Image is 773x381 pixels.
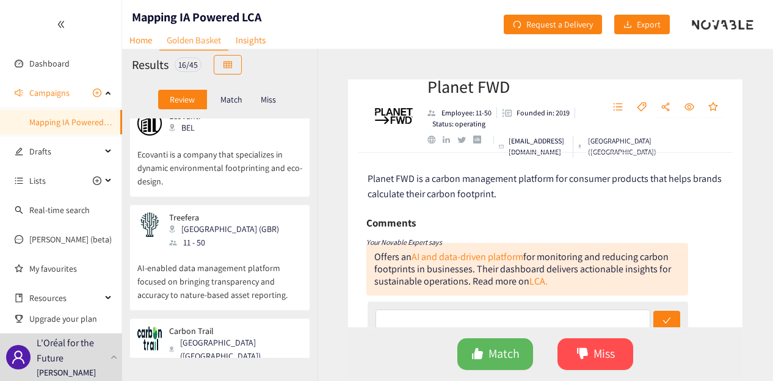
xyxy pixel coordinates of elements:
[457,137,473,143] a: twitter
[497,107,575,118] li: Founded in year
[366,214,416,232] h6: Comments
[228,31,273,49] a: Insights
[132,9,261,26] h1: Mapping IA Powered LCA
[684,102,694,113] span: eye
[441,107,492,118] p: Employee: 11-50
[29,58,70,69] a: Dashboard
[574,249,773,381] iframe: Chat Widget
[637,102,647,113] span: tag
[169,326,294,336] p: Carbon Trail
[261,95,276,104] p: Miss
[631,98,653,117] button: tag
[169,121,225,134] div: BEL
[557,338,633,370] button: dislikeMiss
[517,107,570,118] p: Founded in: 2019
[702,98,724,117] button: star
[29,286,101,310] span: Resources
[137,249,302,302] p: AI-enabled data management platform focused on bringing transparency and accuracy to nature-based...
[15,147,23,156] span: edit
[29,169,46,193] span: Lists
[29,81,70,105] span: Campaigns
[366,238,442,247] i: Your Novable Expert says
[623,20,632,30] span: download
[37,366,96,379] p: [PERSON_NAME]
[637,18,661,31] span: Export
[427,136,443,143] a: website
[214,55,242,74] button: table
[15,176,23,185] span: unordered-list
[15,314,23,323] span: trophy
[432,118,485,129] p: Status: operating
[137,136,302,188] p: Ecovanti is a company that specializes in dynamic environmental footprinting and eco-design.
[678,98,700,117] button: eye
[93,176,101,185] span: plus-circle
[37,335,106,366] p: L'Oréal for the Future
[169,336,301,363] div: [GEOGRAPHIC_DATA] ([GEOGRAPHIC_DATA])
[169,236,286,249] div: 11 - 50
[15,89,23,97] span: sound
[368,172,722,200] span: Planet FWD is a carbon management platform for consumer products that helps brands calculate thei...
[427,74,594,99] h2: Planet FWD
[29,139,101,164] span: Drafts
[614,15,670,34] button: downloadExport
[655,98,677,117] button: share-alt
[122,31,159,49] a: Home
[529,275,548,288] a: LCA.
[457,338,533,370] button: likeMatch
[509,136,568,158] p: [EMAIL_ADDRESS][DOMAIN_NAME]
[427,118,485,129] li: Status
[57,20,65,29] span: double-left
[137,326,162,350] img: Snapshot of the company's website
[661,102,670,113] span: share-alt
[169,222,286,236] div: [GEOGRAPHIC_DATA] (GBR)
[708,102,718,113] span: star
[223,60,232,70] span: table
[473,136,488,143] a: crunchbase
[427,107,497,118] li: Employees
[443,136,457,143] a: linkedin
[93,89,101,97] span: plus-circle
[607,98,629,117] button: unordered-list
[169,212,279,222] p: Treefera
[29,234,112,245] a: [PERSON_NAME] (beta)
[159,31,228,51] a: Golden Basket
[488,344,520,363] span: Match
[15,294,23,302] span: book
[578,136,659,158] div: [GEOGRAPHIC_DATA] ([GEOGRAPHIC_DATA])
[29,307,112,331] span: Upgrade your plan
[175,57,201,72] div: 16 / 45
[29,205,90,216] a: Real-time search
[29,256,112,281] a: My favourites
[137,111,162,136] img: Snapshot of the company's website
[504,15,602,34] button: redoRequest a Delivery
[613,102,623,113] span: unordered-list
[369,92,418,140] img: Company Logo
[11,350,26,365] span: user
[471,347,484,361] span: like
[170,95,195,104] p: Review
[29,117,120,128] a: Mapping IA Powered LCA
[132,56,169,73] h2: Results
[526,18,593,31] span: Request a Delivery
[220,95,242,104] p: Match
[412,250,523,263] a: AI and data-driven platform
[374,250,671,288] div: Offers an for monitoring and reducing carbon footprints in businesses. Their dashboard delivers a...
[513,20,521,30] span: redo
[137,212,162,237] img: Snapshot of the company's website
